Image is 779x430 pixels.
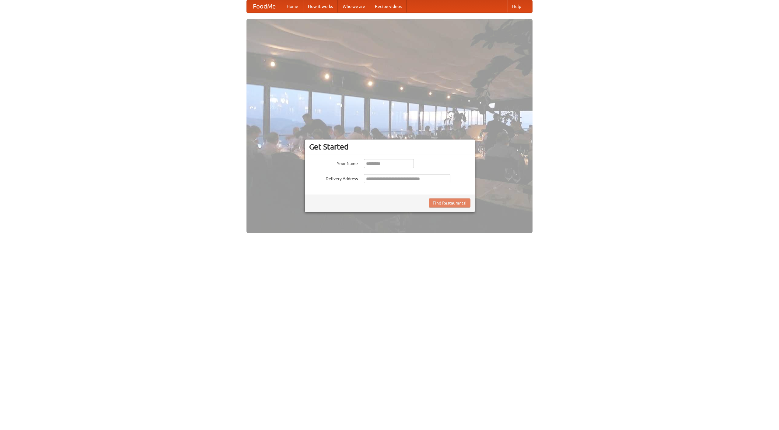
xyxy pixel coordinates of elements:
a: Home [282,0,303,12]
a: Who we are [338,0,370,12]
a: Recipe videos [370,0,407,12]
h3: Get Started [309,142,470,151]
label: Delivery Address [309,174,358,182]
a: How it works [303,0,338,12]
label: Your Name [309,159,358,167]
button: Find Restaurants! [429,198,470,208]
a: Help [507,0,526,12]
a: FoodMe [247,0,282,12]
